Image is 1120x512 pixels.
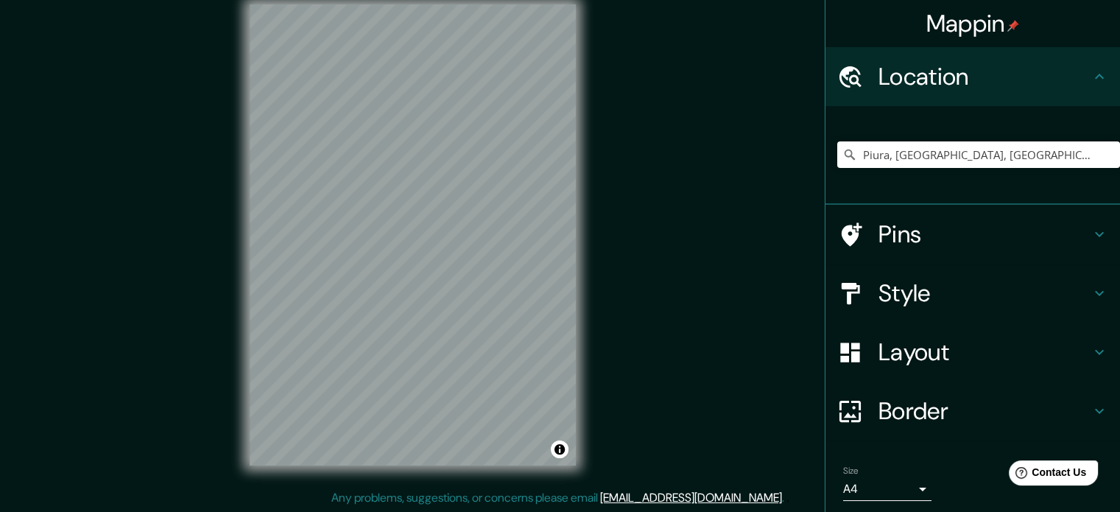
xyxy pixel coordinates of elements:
h4: Pins [878,220,1091,249]
iframe: Help widget launcher [989,455,1104,496]
h4: Border [878,396,1091,426]
div: . [784,489,786,507]
button: Toggle attribution [551,441,568,458]
div: Location [825,47,1120,106]
p: Any problems, suggestions, or concerns please email . [331,489,784,507]
div: Border [825,382,1120,441]
div: Layout [825,323,1120,382]
input: Pick your city or area [837,141,1120,168]
img: pin-icon.png [1007,20,1019,32]
div: Style [825,264,1120,323]
h4: Style [878,278,1091,308]
h4: Mappin [926,9,1020,38]
div: A4 [843,477,931,501]
label: Size [843,465,859,477]
canvas: Map [250,4,576,466]
div: . [786,489,789,507]
a: [EMAIL_ADDRESS][DOMAIN_NAME] [600,490,782,505]
h4: Location [878,62,1091,91]
div: Pins [825,205,1120,264]
h4: Layout [878,337,1091,367]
